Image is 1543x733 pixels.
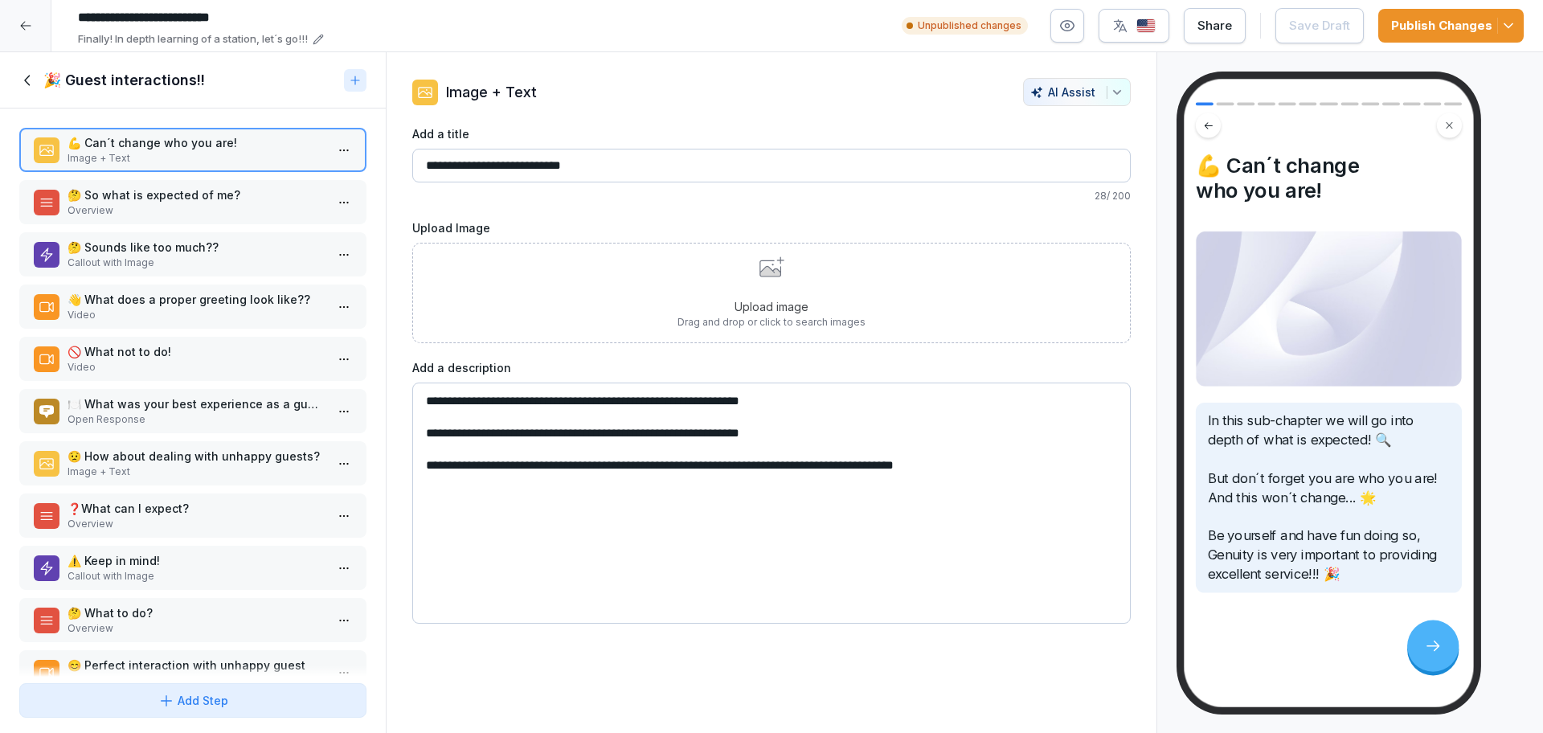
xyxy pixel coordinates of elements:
[68,291,325,308] p: 👋 What does a proper greeting look like??
[68,621,325,636] p: Overview
[1196,231,1462,387] img: Image and Text preview image
[1030,85,1123,99] div: AI Assist
[43,71,205,90] h1: 🎉 Guest interactions!!
[19,337,366,381] div: 🚫 What not to do!Video
[1023,78,1131,106] button: AI Assist
[19,598,366,642] div: 🤔 What to do?Overview
[19,389,366,433] div: 🍽️ What was your best experience as a guest in a food business?Open Response
[1208,412,1451,584] p: In this sub-chapter we will go into depth of what is expected! 🔍 But don´t forget you are who you...
[412,189,1131,203] p: 28 / 200
[19,180,366,224] div: 🤔 So what is expected of me?Overview
[918,18,1021,33] p: Unpublished changes
[68,256,325,270] p: Callout with Image
[68,239,325,256] p: 🤔 Sounds like too much??
[68,569,325,584] p: Callout with Image
[19,128,366,172] div: 💪 Can´t change who you are!Image + Text
[677,315,866,330] p: Drag and drop or click to search images
[19,285,366,329] div: 👋 What does a proper greeting look like??Video
[1184,8,1246,43] button: Share
[68,412,325,427] p: Open Response
[412,219,1131,236] label: Upload Image
[68,134,325,151] p: 💪 Can´t change who you are!
[446,81,537,103] p: Image + Text
[68,360,325,375] p: Video
[19,546,366,590] div: ⚠️ Keep in mind!Callout with Image
[19,683,366,718] button: Add Step
[19,650,366,694] div: 😊 Perfect interaction with unhappy guestVideo
[68,203,325,218] p: Overview
[19,493,366,538] div: ❓What can I expect?Overview
[158,692,228,709] div: Add Step
[68,186,325,203] p: 🤔 So what is expected of me?
[412,359,1131,376] label: Add a description
[68,395,325,412] p: 🍽️ What was your best experience as a guest in a food business?
[1275,8,1364,43] button: Save Draft
[68,448,325,465] p: 😟 How about dealing with unhappy guests?
[19,232,366,276] div: 🤔 Sounds like too much??Callout with Image
[68,517,325,531] p: Overview
[19,441,366,485] div: 😟 How about dealing with unhappy guests?Image + Text
[1378,9,1524,43] button: Publish Changes
[1136,18,1156,34] img: us.svg
[68,151,325,166] p: Image + Text
[1197,17,1232,35] div: Share
[68,465,325,479] p: Image + Text
[677,298,866,315] p: Upload image
[412,125,1131,142] label: Add a title
[68,604,325,621] p: 🤔 What to do?
[1196,153,1462,203] h4: 💪 Can´t change who you are!
[78,31,308,47] p: Finally! In depth learning of a station, let´s go!!!
[1289,17,1350,35] div: Save Draft
[68,552,325,569] p: ⚠️ Keep in mind!
[68,343,325,360] p: 🚫 What not to do!
[68,657,325,674] p: 😊 Perfect interaction with unhappy guest
[1391,17,1511,35] div: Publish Changes
[68,308,325,322] p: Video
[68,500,325,517] p: ❓What can I expect?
